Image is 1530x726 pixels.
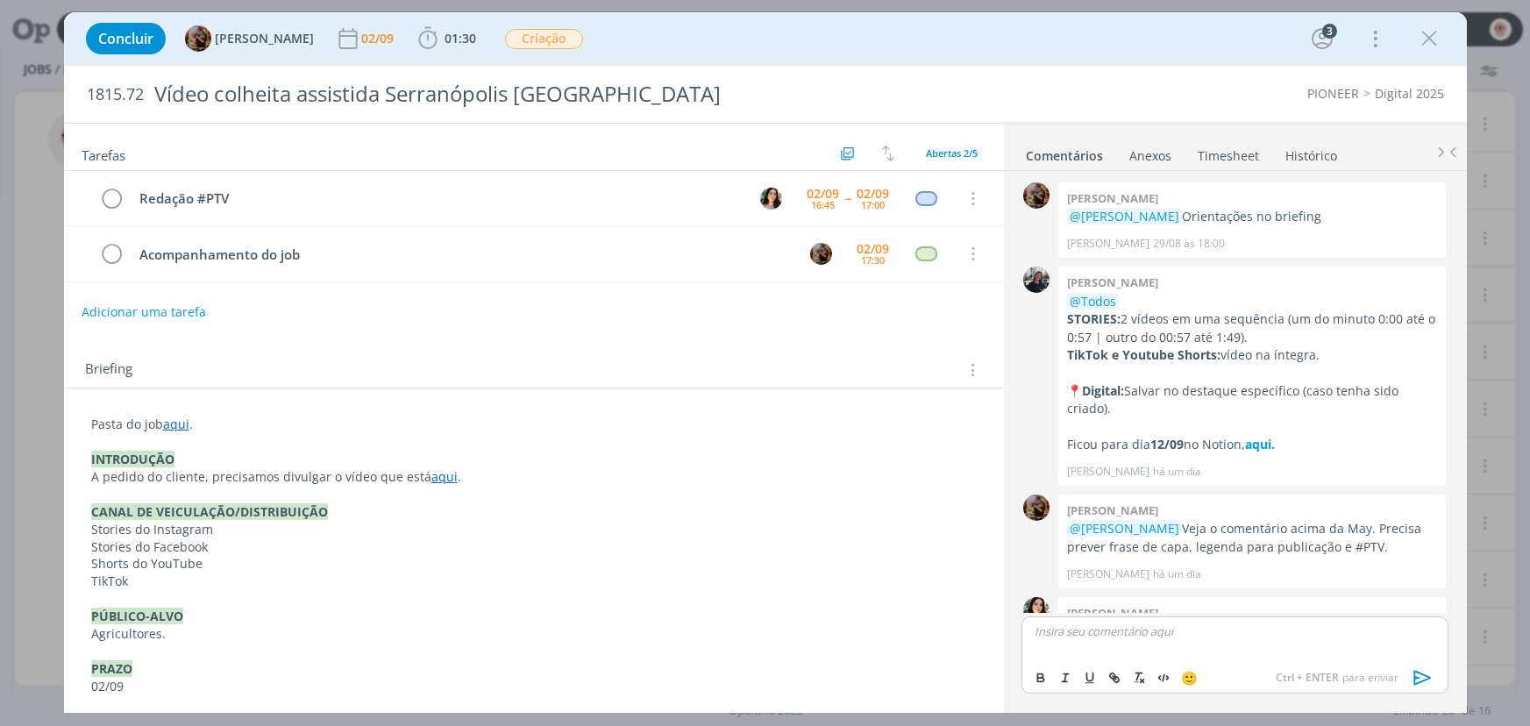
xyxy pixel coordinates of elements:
[414,25,480,53] button: 01:30
[1067,274,1158,290] b: [PERSON_NAME]
[91,468,431,485] span: A pedido do cliente, precisamos divulgar o vídeo que está
[1067,236,1149,252] p: [PERSON_NAME]
[857,243,889,255] div: 02/09
[132,188,744,210] div: Redação #PTV
[458,468,461,485] span: .
[1276,670,1342,686] span: Ctrl + ENTER
[185,25,211,52] img: A
[91,573,977,590] p: TikTok
[91,555,977,573] p: Shorts do YouTube
[1067,208,1437,225] p: Orientações no briefing
[1067,346,1437,364] p: vídeo na íntegra.
[445,30,476,46] span: 01:30
[811,200,835,210] div: 16:45
[1153,464,1201,480] span: há um dia
[1067,566,1149,582] p: [PERSON_NAME]
[857,188,889,200] div: 02/09
[185,25,314,52] button: A[PERSON_NAME]
[1284,139,1338,165] a: Histórico
[1070,208,1179,224] span: @[PERSON_NAME]
[1067,436,1437,453] p: Ficou para dia no Notion,
[1307,85,1359,102] a: PIONEER
[1181,669,1198,687] span: 🙂
[1067,190,1158,206] b: [PERSON_NAME]
[86,23,166,54] button: Concluir
[845,192,850,204] span: --
[81,296,207,328] button: Adicionar uma tarefa
[1308,25,1336,53] button: 3
[82,143,125,164] span: Tarefas
[505,29,583,49] span: Criação
[1153,566,1201,582] span: há um dia
[1067,382,1437,418] p: 📍 Salvar no destaque específico (caso tenha sido criado).
[861,255,885,265] div: 17:30
[163,416,189,432] a: aqui
[91,451,174,467] strong: INTRODUÇÃO
[1067,464,1149,480] p: [PERSON_NAME]
[361,32,397,45] div: 02/09
[147,73,872,116] div: Vídeo colheita assistida Serranópolis [GEOGRAPHIC_DATA]
[1067,310,1437,346] p: 2 vídeos em uma sequência (um do minuto 0:00 até o 0:57 | outro do 00:57 até 1:49).
[98,32,153,46] span: Concluir
[91,625,977,643] p: Agricultores.
[91,678,977,695] p: 02/09
[760,188,782,210] img: T
[1067,502,1158,518] b: [PERSON_NAME]
[1150,436,1184,452] strong: 12/09
[1082,382,1124,399] strong: Digital:
[91,660,132,677] strong: PRAZO
[1153,236,1225,252] span: 29/08 às 18:00
[758,185,785,211] button: T
[504,28,584,50] button: Criação
[1070,520,1179,537] span: @[PERSON_NAME]
[64,12,1467,713] div: dialog
[1023,597,1050,623] img: T
[1276,670,1398,686] span: para enviar
[807,188,839,200] div: 02/09
[1067,520,1437,556] p: Veja o comentário acima da May. Precisa prever frase de capa, legenda para publicação e #PTV.
[1067,346,1220,363] strong: TikTok e Youtube Shorts:
[1375,85,1444,102] a: Digital 2025
[215,32,314,45] span: [PERSON_NAME]
[91,503,328,520] strong: CANAL DE VEICULAÇÃO/DISTRIBUIÇÃO
[91,521,977,538] p: Stories do Instagram
[85,359,132,381] span: Briefing
[87,85,144,104] span: 1815.72
[91,416,977,433] p: Pasta do job .
[926,146,978,160] span: Abertas 2/5
[1025,139,1104,165] a: Comentários
[1023,495,1050,521] img: A
[1177,667,1201,688] button: 🙂
[810,243,832,265] img: A
[91,608,183,624] strong: PÚBLICO-ALVO
[431,468,458,485] a: aqui
[1322,24,1337,39] div: 3
[1129,147,1171,165] div: Anexos
[91,538,977,556] p: Stories do Facebook
[1197,139,1260,165] a: Timesheet
[1023,182,1050,209] img: A
[1245,436,1275,452] a: aqui.
[808,240,835,267] button: A
[1067,310,1121,327] strong: STORIES:
[1070,293,1116,310] span: @Todos
[1023,267,1050,293] img: M
[1067,605,1158,621] b: [PERSON_NAME]
[861,200,885,210] div: 17:00
[132,244,794,266] div: Acompanhamento do job
[882,146,894,161] img: arrow-down-up.svg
